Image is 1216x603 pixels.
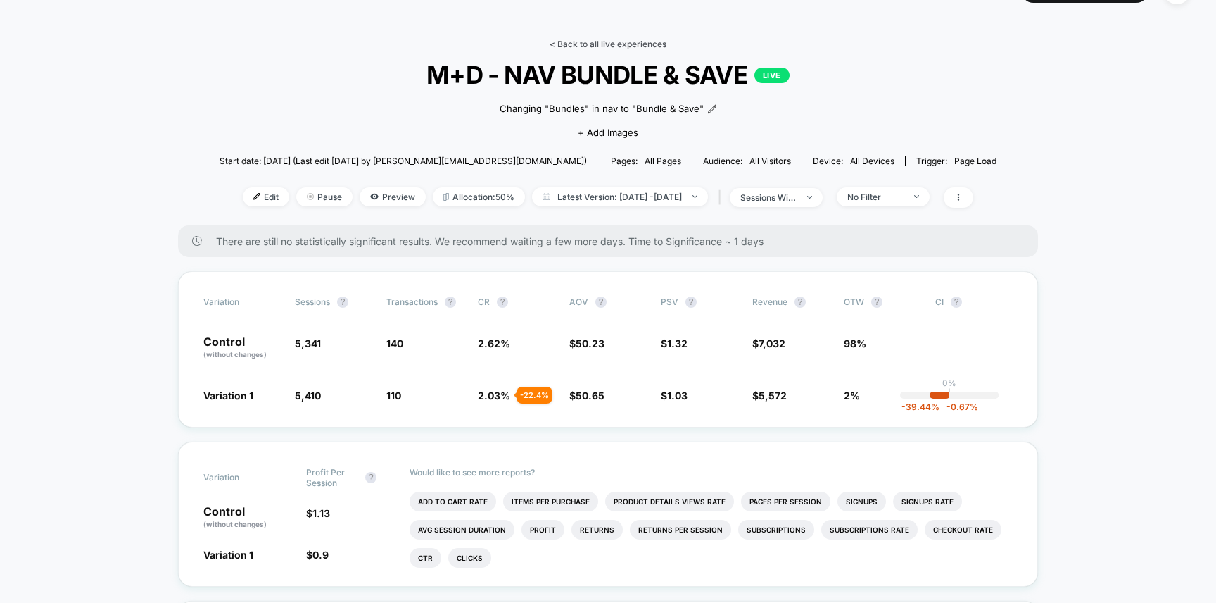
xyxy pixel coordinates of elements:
li: Ctr [410,548,441,568]
button: ? [365,472,376,483]
span: 140 [386,337,403,349]
span: Preview [360,187,426,206]
span: all pages [645,156,681,166]
img: end [692,195,697,198]
span: 2% [844,390,860,402]
p: Would like to see more reports? [410,467,1013,478]
li: Avg Session Duration [410,520,514,540]
span: OTW [844,297,921,308]
a: < Back to all live experiences [550,39,666,49]
li: Checkout Rate [925,520,1001,540]
span: Device: [802,156,905,166]
span: M+D - NAV BUNDLE & SAVE [258,60,957,89]
span: Start date: [DATE] (Last edit [DATE] by [PERSON_NAME][EMAIL_ADDRESS][DOMAIN_NAME]) [220,156,587,166]
span: CI [935,297,1013,308]
span: Latest Version: [DATE] - [DATE] [532,187,708,206]
li: Product Details Views Rate [605,492,734,511]
li: Items Per Purchase [503,492,598,511]
img: calendar [543,193,550,200]
div: Pages: [611,156,681,166]
span: $ [661,337,688,349]
span: $ [569,337,604,349]
li: Add To Cart Rate [410,492,496,511]
span: Variation 1 [203,549,253,561]
li: Profit [521,520,564,540]
span: $ [569,390,604,402]
span: Variation [203,297,281,308]
li: Clicks [448,548,491,568]
span: $ [306,549,329,561]
li: Signups Rate [893,492,962,511]
span: 7,032 [759,337,785,349]
img: end [914,195,919,198]
button: ? [685,297,697,308]
span: 1.32 [667,337,688,349]
div: - 22.4 % [517,387,552,404]
span: all devices [850,156,894,166]
li: Pages Per Session [741,492,830,511]
span: Variation 1 [203,390,253,402]
span: (without changes) [203,350,267,359]
span: 98% [844,337,866,349]
span: Changing "Bundles" in nav to "Bundle & Save" [500,102,704,116]
p: Control [203,506,292,530]
span: -0.67 % [939,402,978,412]
span: (without changes) [203,520,267,528]
span: AOV [569,297,588,307]
p: LIVE [754,68,790,83]
p: | [948,388,951,399]
span: 50.23 [576,337,604,349]
img: end [807,196,812,199]
li: Subscriptions [738,520,814,540]
span: CR [478,297,490,307]
span: $ [661,390,688,402]
button: ? [337,297,348,308]
span: There are still no statistically significant results. We recommend waiting a few more days . Time... [216,235,1010,247]
span: + Add Images [578,127,638,138]
button: ? [794,297,806,308]
span: -39.44 % [901,402,939,412]
img: edit [253,193,260,200]
li: Returns [571,520,623,540]
span: | [715,187,730,208]
li: Returns Per Session [630,520,731,540]
span: 2.62 % [478,337,510,349]
p: 0% [942,378,956,388]
div: Audience: [703,156,791,166]
span: PSV [661,297,678,307]
span: Variation [203,467,281,488]
span: 50.65 [576,390,604,402]
span: $ [752,337,785,349]
span: Sessions [295,297,330,307]
button: ? [595,297,607,308]
img: end [307,193,314,200]
span: 1.03 [667,390,688,402]
span: 5,410 [295,390,321,402]
span: Revenue [752,297,787,307]
span: $ [752,390,787,402]
span: --- [935,340,1013,360]
span: Page Load [954,156,996,166]
span: Allocation: 50% [433,187,525,206]
li: Signups [837,492,886,511]
img: rebalance [443,193,449,201]
div: No Filter [847,192,904,202]
button: ? [951,297,962,308]
span: 1.13 [312,507,330,519]
span: All Visitors [749,156,791,166]
span: Edit [243,187,289,206]
span: Pause [296,187,353,206]
span: $ [306,507,330,519]
li: Subscriptions Rate [821,520,918,540]
span: 0.9 [312,549,329,561]
button: ? [497,297,508,308]
span: Profit Per Session [306,467,358,488]
div: Trigger: [916,156,996,166]
span: 5,572 [759,390,787,402]
button: ? [871,297,882,308]
p: Control [203,336,281,360]
span: Transactions [386,297,438,307]
div: sessions with impression [740,192,797,203]
span: 2.03 % [478,390,510,402]
span: 110 [386,390,401,402]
